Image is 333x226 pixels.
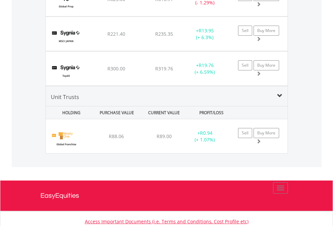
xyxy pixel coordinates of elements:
div: + (+ 6.59%) [184,62,226,75]
div: HOLDING [46,106,92,119]
div: PURCHASE VALUE [94,106,140,119]
span: R89.00 [157,133,172,139]
a: EasyEquities [40,181,293,211]
a: Sell [238,60,252,70]
a: Access Important Documents (i.e. Terms and Conditions, Cost Profile etc) [85,218,248,225]
span: R235.35 [155,31,173,37]
a: Buy More [254,60,279,70]
a: Sell [238,26,252,36]
img: UT.ZA.GLOH.png [49,128,83,152]
div: + (+ 1.07%) [184,130,226,143]
span: R300.00 [107,65,125,72]
a: Buy More [254,128,279,138]
div: + (+ 6.3%) [184,27,226,41]
div: PROFIT/LOSS [189,106,234,119]
img: EQU.ZA.SYGJP.png [49,25,83,49]
a: Sell [238,128,252,138]
span: R13.95 [199,27,214,34]
div: CURRENT VALUE [141,106,187,119]
span: R88.06 [109,133,124,139]
span: R319.76 [155,65,173,72]
span: R221.40 [107,31,125,37]
a: Buy More [254,26,279,36]
img: EQU.ZA.SYGT40.png [49,60,83,84]
span: R0.94 [200,130,212,136]
span: Unit Trusts [51,93,79,101]
span: R19.76 [199,62,214,68]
